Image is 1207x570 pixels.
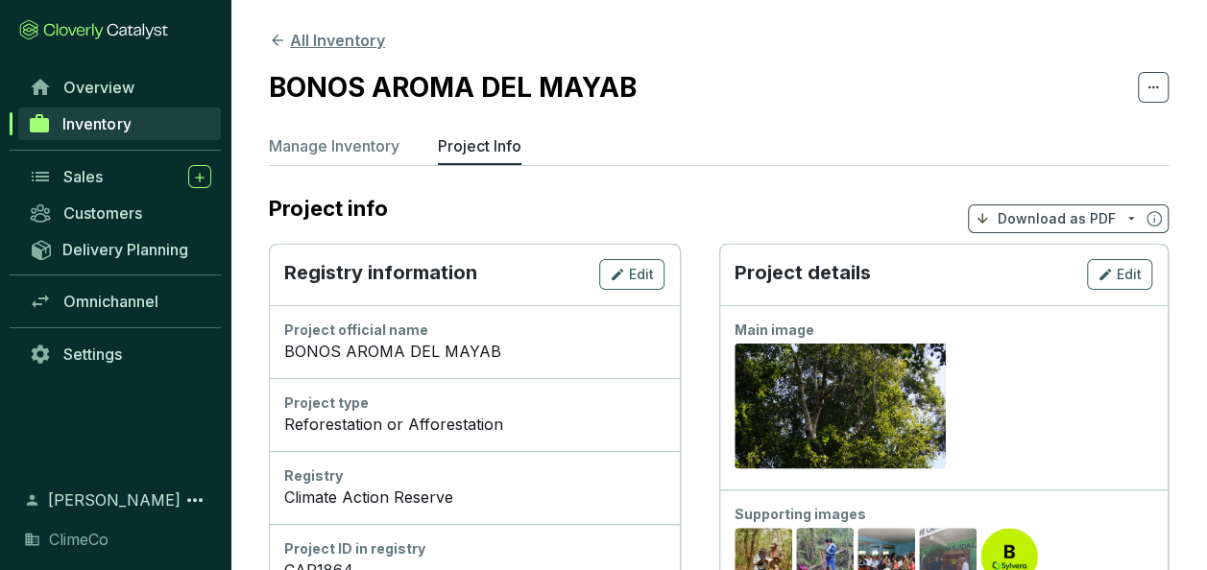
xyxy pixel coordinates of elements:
[284,340,664,363] div: BONOS AROMA DEL MAYAB
[63,292,158,311] span: Omnichannel
[438,134,521,157] p: Project Info
[19,197,221,229] a: Customers
[284,413,664,436] div: Reforestation or Afforestation
[19,160,221,193] a: Sales
[63,344,122,364] span: Settings
[269,196,407,221] h2: Project info
[284,466,664,486] div: Registry
[269,67,637,107] h2: BONOS AROMA DEL MAYAB
[19,71,221,104] a: Overview
[599,259,664,290] button: Edit
[19,338,221,370] a: Settings
[284,393,664,413] div: Project type
[629,265,654,284] span: Edit
[63,203,142,223] span: Customers
[63,167,103,186] span: Sales
[49,528,109,551] span: ClimeCo
[735,321,1153,340] div: Main image
[998,209,1116,228] p: Download as PDF
[269,29,385,52] button: All Inventory
[284,539,664,558] div: Project ID in registry
[62,114,131,133] span: Inventory
[48,488,181,511] span: [PERSON_NAME]
[19,233,221,265] a: Delivery Planning
[19,285,221,318] a: Omnichannel
[18,107,221,140] a: Inventory
[63,78,134,97] span: Overview
[62,240,188,259] span: Delivery Planning
[284,486,664,509] div: Climate Action Reserve
[735,259,871,290] p: Project details
[284,259,477,290] p: Registry information
[735,505,1153,524] div: Supporting images
[1117,265,1142,284] span: Edit
[284,321,664,340] div: Project official name
[269,134,399,157] p: Manage Inventory
[1087,259,1152,290] button: Edit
